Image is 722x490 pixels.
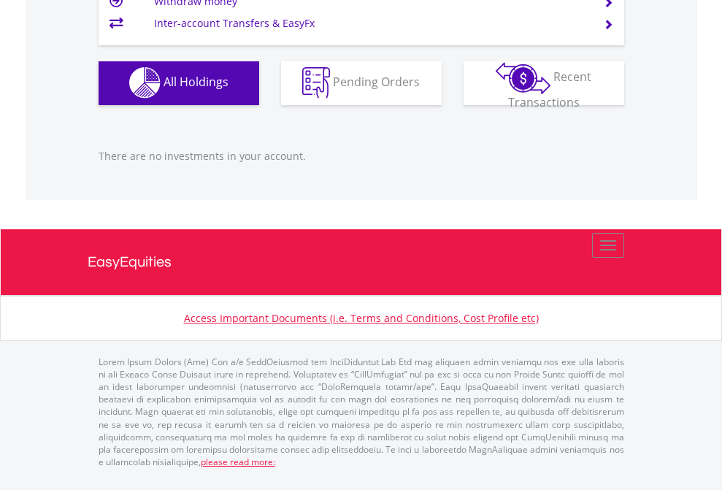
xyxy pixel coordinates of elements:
button: Pending Orders [281,61,442,105]
img: transactions-zar-wht.png [496,62,550,94]
a: EasyEquities [88,229,635,295]
button: Recent Transactions [464,61,624,105]
span: Pending Orders [333,74,420,90]
img: holdings-wht.png [129,67,161,99]
p: Lorem Ipsum Dolors (Ame) Con a/e SeddOeiusmod tem InciDiduntut Lab Etd mag aliquaen admin veniamq... [99,356,624,468]
button: All Holdings [99,61,259,105]
p: There are no investments in your account. [99,149,624,164]
img: pending_instructions-wht.png [302,67,330,99]
a: Access Important Documents (i.e. Terms and Conditions, Cost Profile etc) [184,311,539,325]
td: Inter-account Transfers & EasyFx [154,12,585,34]
span: Recent Transactions [508,69,592,110]
span: All Holdings [164,74,228,90]
a: please read more: [201,456,275,468]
